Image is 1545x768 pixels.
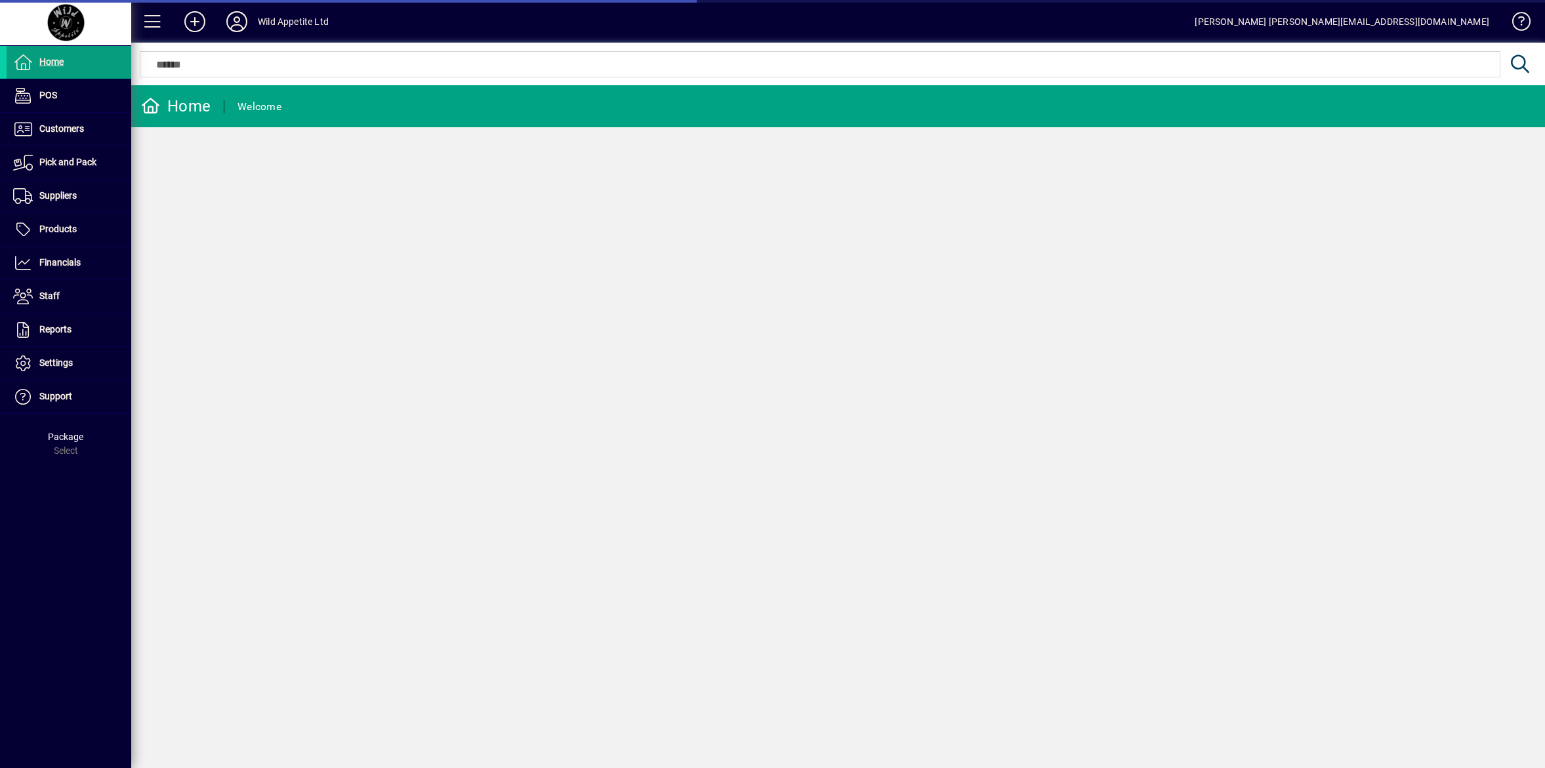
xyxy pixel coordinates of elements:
[39,56,64,67] span: Home
[7,213,131,246] a: Products
[7,380,131,413] a: Support
[237,96,281,117] div: Welcome
[39,391,72,401] span: Support
[141,96,211,117] div: Home
[174,10,216,33] button: Add
[258,11,329,32] div: Wild Appetite Ltd
[7,113,131,146] a: Customers
[7,347,131,380] a: Settings
[7,180,131,212] a: Suppliers
[7,247,131,279] a: Financials
[39,190,77,201] span: Suppliers
[39,157,96,167] span: Pick and Pack
[39,224,77,234] span: Products
[48,432,83,442] span: Package
[39,324,72,334] span: Reports
[7,313,131,346] a: Reports
[1502,3,1529,45] a: Knowledge Base
[7,280,131,313] a: Staff
[216,10,258,33] button: Profile
[39,257,81,268] span: Financials
[39,357,73,368] span: Settings
[39,291,60,301] span: Staff
[7,79,131,112] a: POS
[7,146,131,179] a: Pick and Pack
[39,123,84,134] span: Customers
[39,90,57,100] span: POS
[1195,11,1489,32] div: [PERSON_NAME] [PERSON_NAME][EMAIL_ADDRESS][DOMAIN_NAME]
